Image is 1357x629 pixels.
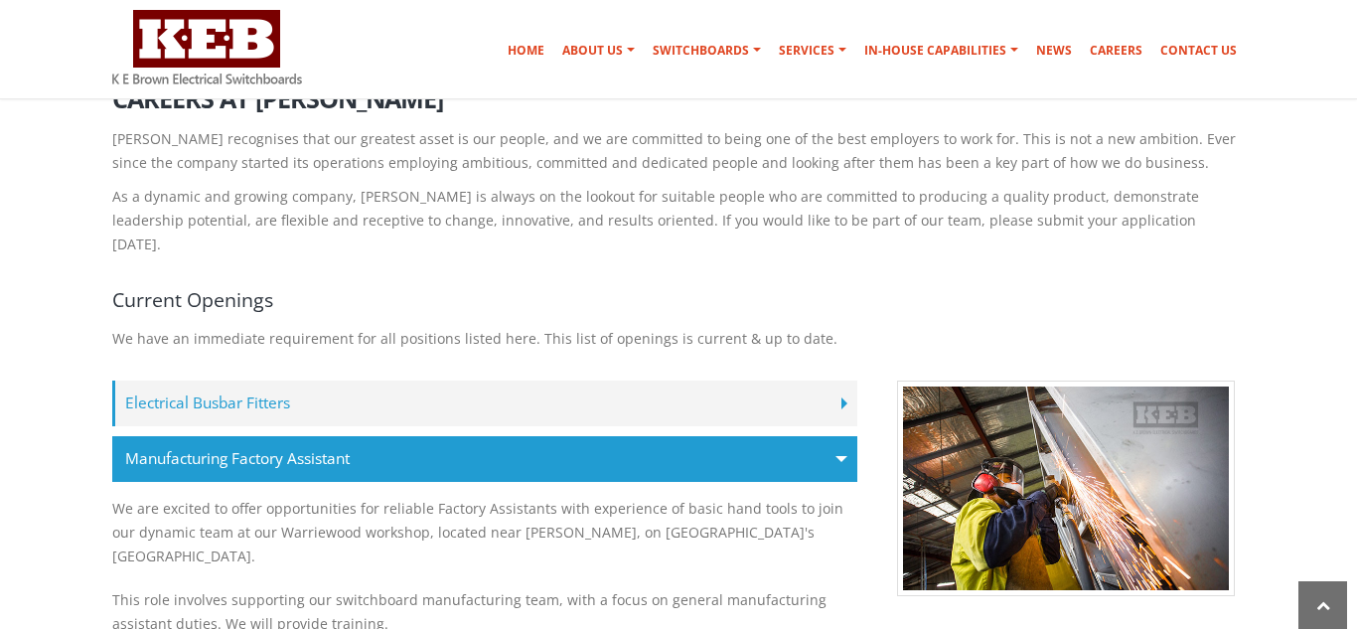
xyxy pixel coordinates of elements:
a: About Us [554,31,643,71]
label: Electrical Busbar Fitters [112,381,857,426]
a: Services [771,31,854,71]
a: Switchboards [645,31,769,71]
img: K E Brown Electrical Switchboards [112,10,302,84]
p: As a dynamic and growing company, [PERSON_NAME] is always on the lookout for suitable people who ... [112,185,1245,256]
p: We are excited to offer opportunities for reliable Factory Assistants with experience of basic ha... [112,487,857,578]
h2: Careers at [PERSON_NAME] [112,85,1245,112]
p: We have an immediate requirement for all positions listed here. This list of openings is current ... [112,327,1245,351]
a: Contact Us [1152,31,1245,71]
h4: Current Openings [112,286,1245,313]
a: Home [500,31,552,71]
p: [PERSON_NAME] recognises that our greatest asset is our people, and we are committed to being one... [112,127,1245,175]
label: Manufacturing Factory Assistant [112,436,857,482]
a: Careers [1082,31,1150,71]
a: News [1028,31,1080,71]
a: In-house Capabilities [856,31,1026,71]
